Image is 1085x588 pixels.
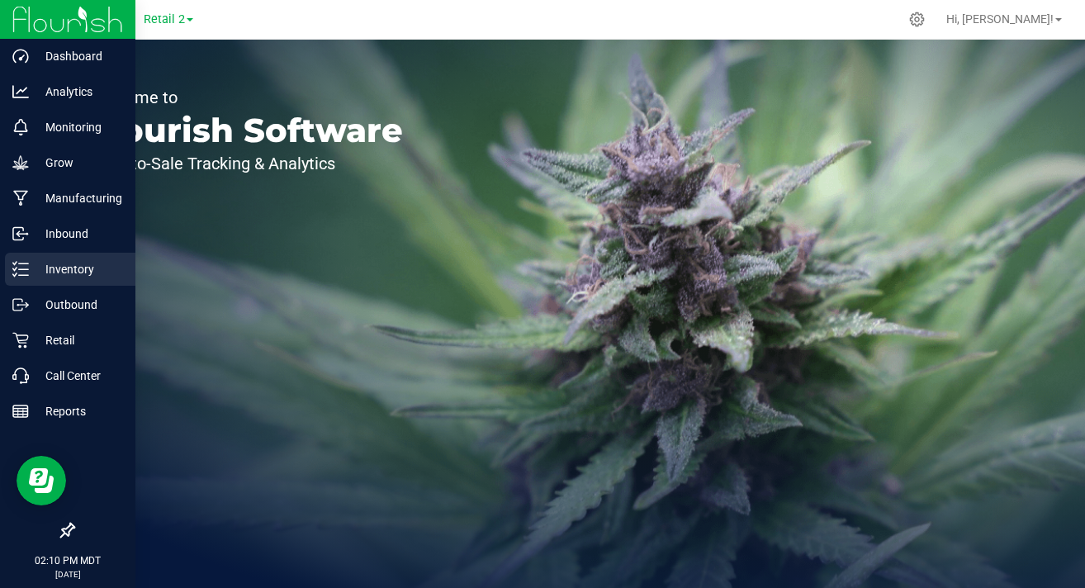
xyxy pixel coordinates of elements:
[144,12,185,26] span: Retail 2
[29,366,128,386] p: Call Center
[7,553,128,568] p: 02:10 PM MDT
[12,332,29,349] inline-svg: Retail
[12,48,29,64] inline-svg: Dashboard
[29,330,128,350] p: Retail
[12,403,29,420] inline-svg: Reports
[7,568,128,581] p: [DATE]
[29,117,128,137] p: Monitoring
[29,46,128,66] p: Dashboard
[29,188,128,208] p: Manufacturing
[12,119,29,135] inline-svg: Monitoring
[29,82,128,102] p: Analytics
[12,261,29,277] inline-svg: Inventory
[12,154,29,171] inline-svg: Grow
[17,456,66,505] iframe: Resource center
[89,155,403,172] p: Seed-to-Sale Tracking & Analytics
[12,83,29,100] inline-svg: Analytics
[29,259,128,279] p: Inventory
[12,225,29,242] inline-svg: Inbound
[89,114,403,147] p: Flourish Software
[12,296,29,313] inline-svg: Outbound
[29,401,128,421] p: Reports
[89,89,403,106] p: Welcome to
[946,12,1054,26] span: Hi, [PERSON_NAME]!
[12,367,29,384] inline-svg: Call Center
[907,12,927,27] div: Manage settings
[29,295,128,315] p: Outbound
[29,224,128,244] p: Inbound
[29,153,128,173] p: Grow
[12,190,29,206] inline-svg: Manufacturing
